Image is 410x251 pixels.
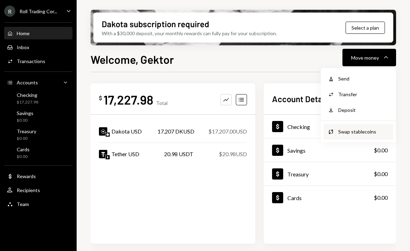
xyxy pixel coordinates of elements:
a: Savings$0.00 [264,138,396,162]
div: $17,227.98 [17,99,38,105]
div: Transfer [338,91,389,98]
div: Treasury [287,171,309,177]
div: Dakota USD [111,127,142,136]
div: Treasury [17,128,36,134]
div: Home [17,30,30,36]
div: Send [338,75,389,82]
div: Savings [17,110,33,116]
img: ethereum-mainnet [106,155,110,159]
div: $0.00 [374,170,388,178]
img: DKUSD [99,127,107,136]
a: Home [4,27,72,39]
button: Select a plan [346,22,385,34]
a: Treasury$0.00 [264,162,396,185]
a: Treasury$0.00 [4,126,72,143]
div: Tether USD [111,150,139,158]
a: Recipients [4,184,72,196]
div: $0.00 [374,146,388,154]
img: base-mainnet [106,132,110,137]
a: Team [4,198,72,210]
div: Swap stablecoins [338,128,389,135]
img: USDT [99,150,107,158]
a: Checking$17,227.98 [264,115,396,138]
div: 17,227.98 [103,92,153,107]
div: Move money [351,54,379,61]
a: Checking$17,227.98 [4,90,72,107]
div: Cards [287,195,302,201]
div: 17,207 DKUSD [157,127,194,136]
a: Transactions [4,55,72,67]
a: Accounts [4,76,72,89]
h1: Welcome, Gektor [91,52,174,66]
div: $17,207.00 USD [208,127,247,136]
a: Inbox [4,41,72,53]
div: Deposit [338,106,389,114]
div: $0.00 [17,117,33,123]
div: $20.98 USD [219,150,247,158]
div: Inbox [17,44,29,50]
button: Move money [342,49,396,66]
div: Checking [17,92,38,98]
div: Accounts [17,79,38,85]
div: Recipients [17,187,40,193]
div: $ [99,94,102,101]
div: Dakota subscription required [102,18,209,30]
div: $0.00 [17,154,30,160]
div: Rewards [17,173,36,179]
h2: Account Details [272,93,331,105]
div: Savings [287,147,305,154]
div: Team [17,201,29,207]
div: Transactions [17,58,45,64]
div: Checking [287,123,310,130]
a: Rewards [4,170,72,182]
div: R [4,6,15,17]
a: Savings$0.00 [4,108,72,125]
div: 20.98 USDT [164,150,193,158]
div: Cards [17,146,30,152]
div: Roll Trading Cor... [20,8,57,14]
div: Total [156,100,168,106]
div: $0.00 [374,193,388,202]
div: $0.00 [17,136,36,142]
a: Cards$0.00 [264,186,396,209]
a: Cards$0.00 [4,144,72,161]
div: With a $30,000 deposit, your monthly rewards can fully pay for your subscription. [102,30,277,37]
